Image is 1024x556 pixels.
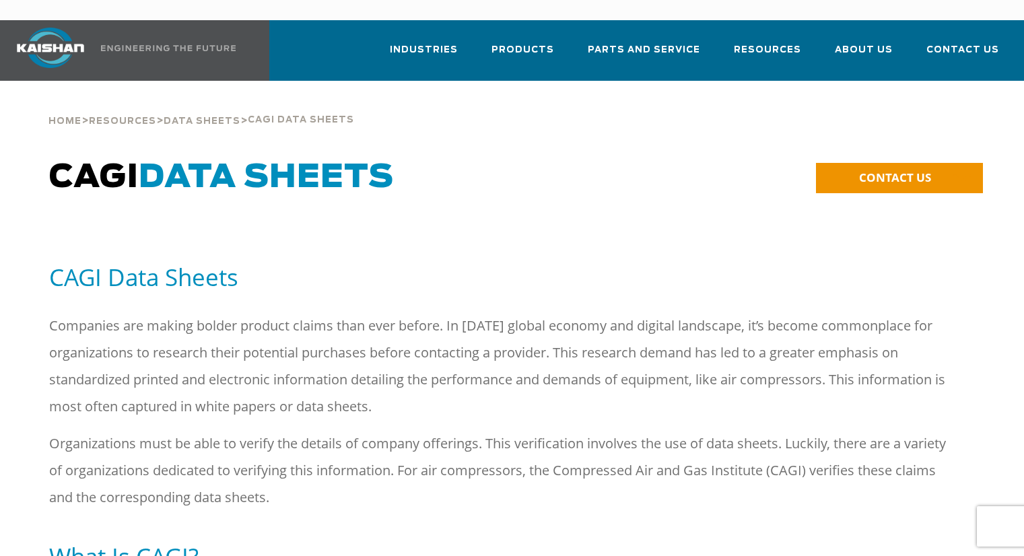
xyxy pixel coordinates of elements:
a: Data Sheets [164,114,240,127]
a: About Us [835,32,893,78]
a: Contact Us [926,32,999,78]
span: Resources [734,42,801,58]
div: > > > [48,81,354,132]
span: Parts and Service [588,42,700,58]
span: Home [48,117,81,126]
a: Resources [89,114,156,127]
p: Companies are making bolder product claims than ever before. In [DATE] global economy and digital... [49,312,951,420]
a: Parts and Service [588,32,700,78]
a: Home [48,114,81,127]
span: Cagi Data Sheets [248,116,354,125]
span: About Us [835,42,893,58]
a: Industries [390,32,458,78]
a: Products [491,32,554,78]
h5: CAGI Data Sheets [49,262,975,292]
p: Organizations must be able to verify the details of company offerings. This verification involves... [49,430,951,511]
span: Resources [89,117,156,126]
span: Data Sheets [139,162,394,194]
span: Data Sheets [164,117,240,126]
a: Resources [734,32,801,78]
span: CONTACT US [859,170,931,185]
span: Contact Us [926,42,999,58]
img: Engineering the future [101,45,236,51]
span: Industries [390,42,458,58]
span: Products [491,42,554,58]
span: CAGI [49,162,394,194]
a: CONTACT US [816,163,983,193]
